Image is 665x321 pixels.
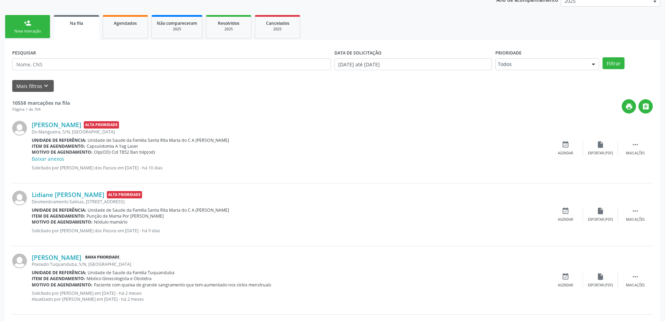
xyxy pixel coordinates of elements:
[32,282,93,288] b: Motivo de agendamento:
[12,121,27,136] img: img
[32,213,85,219] b: Item de agendamento:
[631,141,639,148] i: 
[562,273,569,280] i: event_available
[32,261,548,267] div: Povoado Tuquanduba, S/N, [GEOGRAPHIC_DATA]
[88,207,229,213] span: Unidade de Saude da Familia Santa Rita Maria do C A [PERSON_NAME]
[88,137,229,143] span: Unidade de Saude da Familia Santa Rita Maria do C A [PERSON_NAME]
[157,27,197,32] div: 2025
[12,58,331,70] input: Nome, CNS
[114,20,137,26] span: Agendados
[626,283,645,288] div: Mais ações
[32,199,548,205] div: Desmenbramento Salinas, [STREET_ADDRESS]
[12,80,54,92] button: Mais filtroskeyboard_arrow_down
[334,58,492,70] input: Selecione um intervalo
[32,129,548,135] div: Do Mangueira, S/N, [GEOGRAPHIC_DATA]
[638,99,653,114] button: 
[631,207,639,215] i: 
[94,282,271,288] span: Paciente com queixa de grande sangramento que tem aumentado nos ciclos menstruais
[32,228,548,234] p: Solicitado por [PERSON_NAME] dos Passos em [DATE] - há 9 dias
[597,207,604,215] i: insert_drive_file
[87,213,164,219] span: Punção de Mama Por [PERSON_NAME]
[94,149,155,155] span: Olp(OD) Cid T852 Ban tolp(od)
[157,20,197,26] span: Não compareceram
[87,276,152,282] span: Médico Ginecologista e Obstetra
[12,48,36,58] label: PESQUISAR
[84,254,121,261] span: Baixa Prioridade
[642,103,650,110] i: 
[107,191,142,198] span: Alta Prioridade
[562,207,569,215] i: event_available
[70,20,83,26] span: Na fila
[622,99,636,114] button: print
[603,57,625,69] button: Filtrar
[12,107,70,112] div: Página 1 de 704
[12,254,27,268] img: img
[625,103,633,110] i: print
[32,191,104,198] a: Lidiane [PERSON_NAME]
[12,191,27,205] img: img
[626,217,645,222] div: Mais ações
[32,143,85,149] b: Item de agendamento:
[32,219,93,225] b: Motivo de agendamento:
[10,29,45,34] div: Nova marcação
[558,217,573,222] div: Agendar
[626,151,645,156] div: Mais ações
[32,121,81,129] a: [PERSON_NAME]
[631,273,639,280] i: 
[495,48,522,58] label: Prioridade
[32,155,64,162] a: Baixar anexos
[87,143,138,149] span: Capsulotomia A Yag Laser
[32,254,81,261] a: [PERSON_NAME]
[498,61,585,68] span: Todos
[588,217,613,222] div: Exportar (PDF)
[12,100,70,106] strong: 10558 marcações na fila
[42,82,50,90] i: keyboard_arrow_down
[218,20,239,26] span: Resolvidos
[266,20,289,26] span: Cancelados
[558,151,573,156] div: Agendar
[32,276,85,282] b: Item de agendamento:
[260,27,295,32] div: 2025
[32,290,548,302] p: Solicitado por [PERSON_NAME] em [DATE] - há 2 meses Atualizado por [PERSON_NAME] em [DATE] - há 2...
[597,141,604,148] i: insert_drive_file
[32,270,86,276] b: Unidade de referência:
[211,27,246,32] div: 2025
[94,219,127,225] span: Nódulo mamário
[32,137,86,143] b: Unidade de referência:
[32,207,86,213] b: Unidade de referência:
[562,141,569,148] i: event_available
[32,165,548,171] p: Solicitado por [PERSON_NAME] dos Passos em [DATE] - há 10 dias
[597,273,604,280] i: insert_drive_file
[32,149,93,155] b: Motivo de agendamento:
[84,121,119,129] span: Alta Prioridade
[88,270,175,276] span: Unidade de Saude da Familia Tuquanduba
[558,283,573,288] div: Agendar
[588,283,613,288] div: Exportar (PDF)
[588,151,613,156] div: Exportar (PDF)
[334,48,382,58] label: DATA DE SOLICITAÇÃO
[24,19,31,27] div: person_add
